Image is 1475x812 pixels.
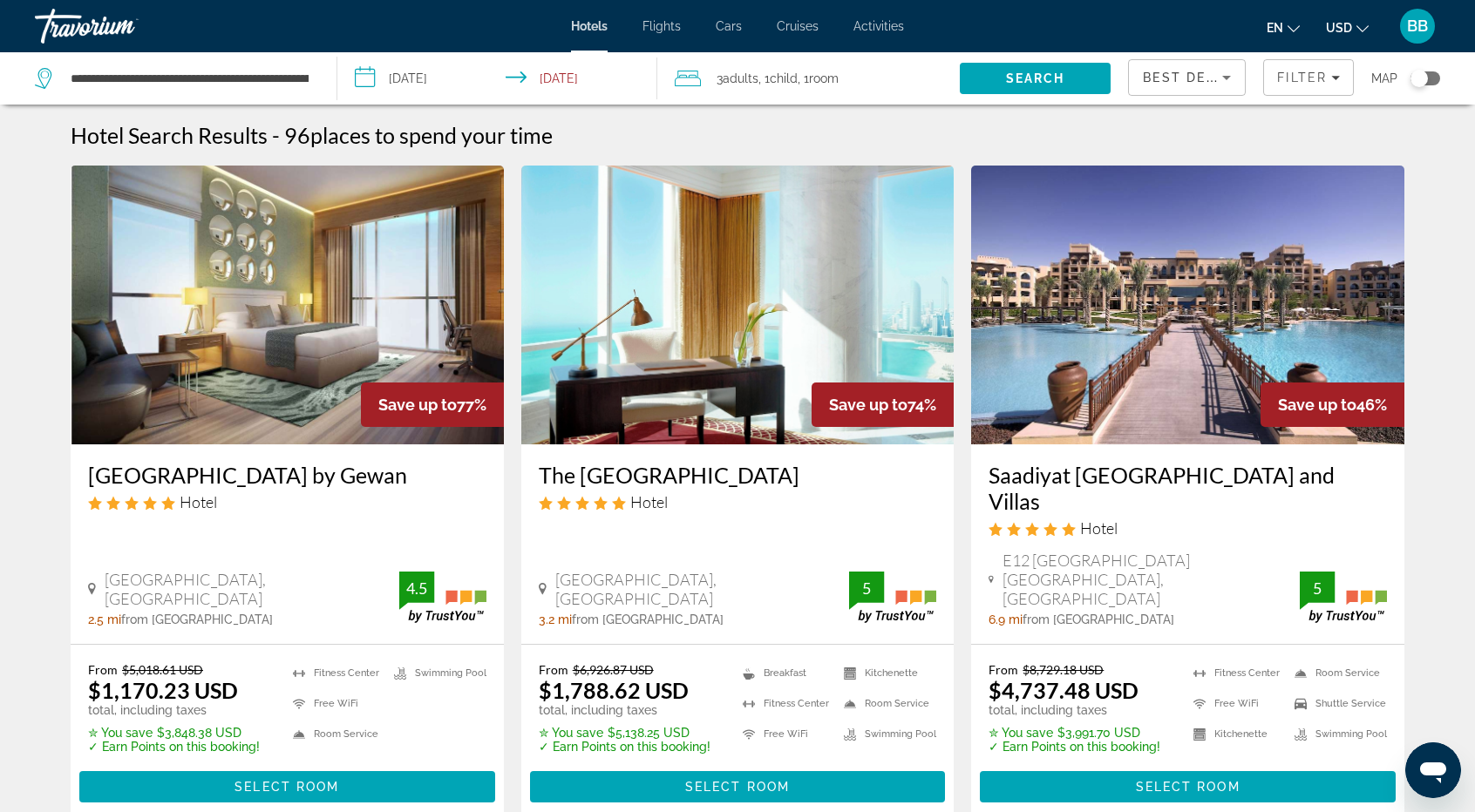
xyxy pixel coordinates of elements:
[853,19,904,33] span: Activities
[989,726,1053,740] span: ✮ You save
[657,52,960,105] button: Travelers: 3 adults, 1 child
[1263,59,1354,96] button: Filters
[812,382,954,427] div: 74%
[539,612,572,626] span: 3.2 mi
[122,662,203,677] del: $5,018.61 USD
[530,771,946,802] button: Select Room
[1286,693,1387,714] li: Shuttle Service
[1185,693,1286,714] li: Free WiFi
[88,740,260,754] p: ✓ Earn Points on this booking!
[1261,382,1404,427] div: 46%
[1267,15,1300,40] button: Change language
[88,612,121,626] span: 2.5 mi
[989,677,1139,703] ins: $4,737.48 USD
[1300,578,1335,599] div: 5
[180,492,217,511] span: Hotel
[539,740,710,754] p: ✓ Earn Points on this booking!
[716,19,742,33] a: Cars
[71,166,504,444] img: Royal M Hotel Abu Dhabi by Gewan
[71,122,268,148] h1: Hotel Search Results
[1136,780,1240,794] span: Select Room
[849,572,936,623] img: TrustYou guest rating badge
[571,19,608,33] a: Hotels
[1006,71,1065,85] span: Search
[1326,15,1369,40] button: Change currency
[835,693,936,714] li: Room Service
[555,570,850,608] span: [GEOGRAPHIC_DATA], [GEOGRAPHIC_DATA]
[1023,662,1104,677] del: $8,729.18 USD
[88,726,153,740] span: ✮ You save
[284,122,553,148] h2: 96
[630,492,668,511] span: Hotel
[361,382,504,427] div: 77%
[1371,66,1397,91] span: Map
[88,462,486,488] a: [GEOGRAPHIC_DATA] by Gewan
[960,63,1111,94] button: Search
[1278,396,1356,414] span: Save up to
[980,771,1396,802] button: Select Room
[989,662,1018,677] span: From
[734,662,835,684] li: Breakfast
[284,693,385,714] li: Free WiFi
[539,726,710,740] p: $5,138.25 USD
[88,726,260,740] p: $3,848.38 USD
[1143,71,1234,85] span: Best Deals
[758,66,798,91] span: , 1
[989,612,1023,626] span: 6.9 mi
[530,775,946,794] a: Select Room
[1277,71,1327,85] span: Filter
[399,572,486,623] img: TrustYou guest rating badge
[539,703,710,717] p: total, including taxes
[539,662,568,677] span: From
[539,677,689,703] ins: $1,788.62 USD
[88,703,260,717] p: total, including taxes
[573,662,654,677] del: $6,926.87 USD
[284,662,385,684] li: Fitness Center
[1405,742,1461,798] iframe: Кнопка запуска окна обмена сообщениями
[835,723,936,745] li: Swimming Pool
[399,578,434,599] div: 4.5
[777,19,819,33] span: Cruises
[770,71,798,85] span: Child
[798,66,839,91] span: , 1
[809,71,839,85] span: Room
[971,166,1404,444] img: Saadiyat Rotana Resort and Villas
[79,775,495,794] a: Select Room
[284,723,385,745] li: Room Service
[69,65,310,91] input: Search hotel destination
[989,462,1387,514] a: Saadiyat [GEOGRAPHIC_DATA] and Villas
[989,740,1160,754] p: ✓ Earn Points on this booking!
[1185,662,1286,684] li: Fitness Center
[572,612,724,626] span: from [GEOGRAPHIC_DATA]
[734,693,835,714] li: Fitness Center
[378,396,457,414] span: Save up to
[1300,572,1387,623] img: TrustYou guest rating badge
[849,578,884,599] div: 5
[310,122,553,148] span: places to spend your time
[539,462,937,488] a: The [GEOGRAPHIC_DATA]
[1267,21,1283,35] span: en
[1286,662,1387,684] li: Room Service
[539,726,603,740] span: ✮ You save
[79,771,495,802] button: Select Room
[105,570,399,608] span: [GEOGRAPHIC_DATA], [GEOGRAPHIC_DATA]
[1185,723,1286,745] li: Kitchenette
[35,3,209,49] a: Travorium
[980,775,1396,794] a: Select Room
[989,703,1160,717] p: total, including taxes
[521,166,955,444] img: The St. Regis Abu Dhabi
[835,662,936,684] li: Kitchenette
[272,122,280,148] span: -
[1395,8,1440,44] button: User Menu
[539,492,937,511] div: 5 star Hotel
[1326,21,1352,35] span: USD
[1143,67,1231,88] mat-select: Sort by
